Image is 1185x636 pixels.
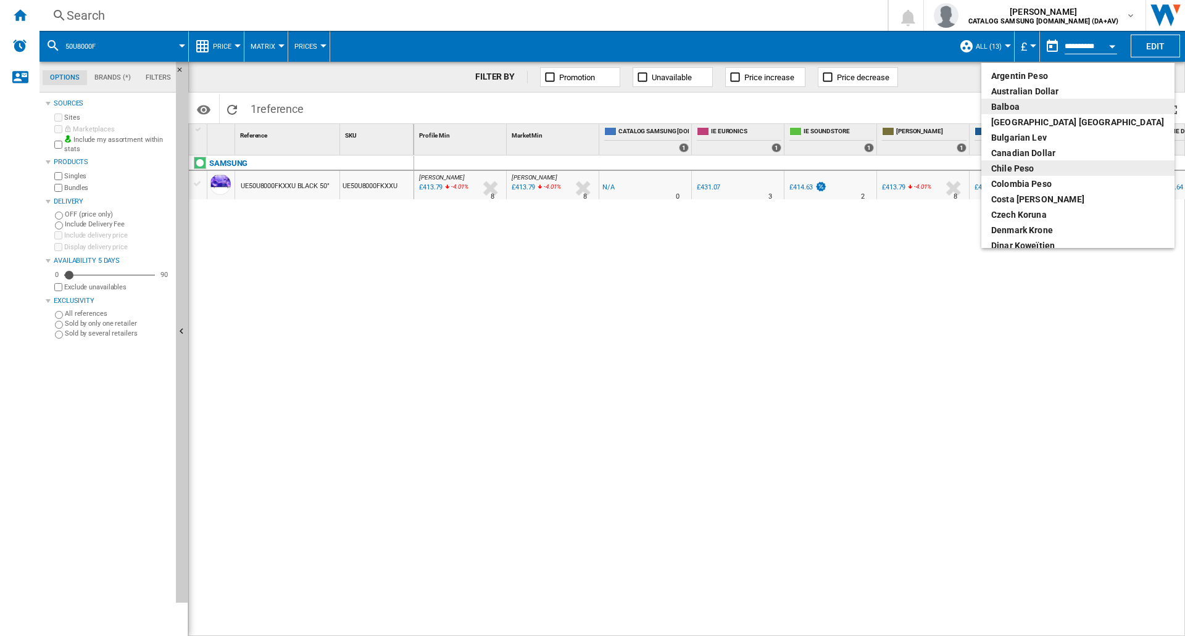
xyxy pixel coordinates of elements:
div: Argentin Peso [991,70,1165,82]
div: Australian Dollar [991,85,1165,97]
div: Costa [PERSON_NAME] [991,193,1165,205]
div: Chile Peso [991,162,1165,175]
div: balboa [991,101,1165,113]
div: Denmark Krone [991,224,1165,236]
div: Canadian Dollar [991,147,1165,159]
div: Czech Koruna [991,209,1165,221]
div: dinar koweïtien [991,239,1165,252]
div: [GEOGRAPHIC_DATA] [GEOGRAPHIC_DATA] [991,116,1165,128]
div: Colombia Peso [991,178,1165,190]
div: Bulgarian lev [991,131,1165,144]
